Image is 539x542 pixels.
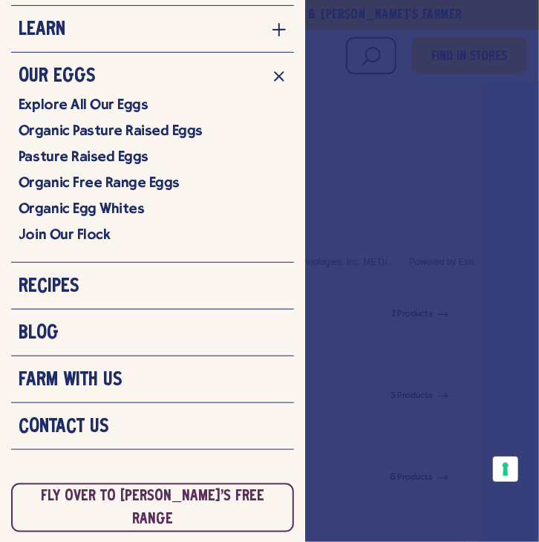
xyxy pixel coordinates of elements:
[19,322,59,345] h3: Blog
[19,95,287,251] div: Our Eggs
[19,369,122,391] h3: Farm With Us
[19,65,287,88] a: Our Eggs
[11,483,294,532] a: link to nellie's free range site
[19,322,287,345] a: Blog
[19,416,109,438] h3: Contact Us
[19,225,287,244] a: Join Our Flock
[19,199,287,218] a: Organic Egg Whites
[19,275,79,298] h3: Recipes
[19,65,96,88] h3: Our Eggs
[19,19,287,41] a: Learn
[19,275,287,298] a: Recipes
[493,457,518,482] button: Your consent preferences for tracking technologies
[19,173,287,192] a: Organic Free Range Eggs
[19,147,287,166] a: Pasture Raised Eggs
[19,369,287,391] a: Farm With Us
[19,121,287,140] a: Organic Pasture Raised Eggs
[19,95,287,114] a: Explore All Our Eggs
[19,416,287,438] a: Contact Us
[19,19,65,41] h3: Learn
